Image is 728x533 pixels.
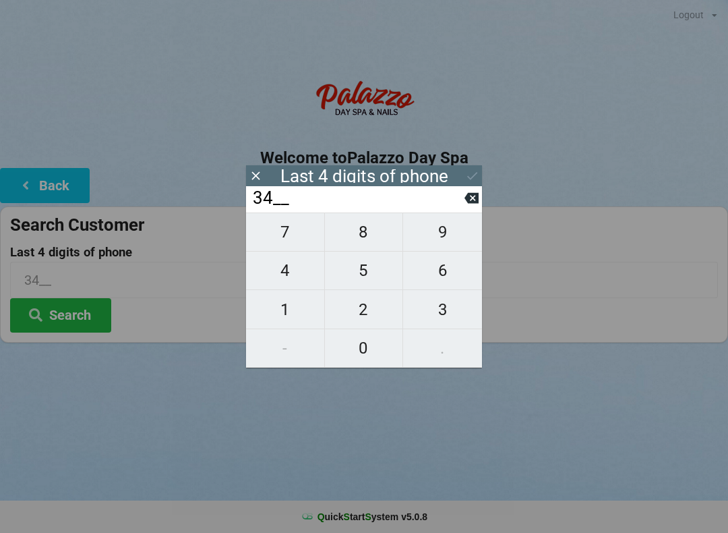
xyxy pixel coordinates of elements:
[246,252,325,290] button: 4
[403,213,482,252] button: 9
[246,290,325,329] button: 1
[246,213,325,252] button: 7
[403,218,482,246] span: 9
[325,329,404,368] button: 0
[325,334,403,362] span: 0
[246,218,324,246] span: 7
[325,218,403,246] span: 8
[403,252,482,290] button: 6
[325,213,404,252] button: 8
[403,290,482,329] button: 3
[403,256,482,285] span: 6
[325,290,404,329] button: 2
[280,169,448,183] div: Last 4 digits of phone
[246,296,324,324] span: 1
[325,256,403,285] span: 5
[246,256,324,285] span: 4
[325,296,403,324] span: 2
[325,252,404,290] button: 5
[403,296,482,324] span: 3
